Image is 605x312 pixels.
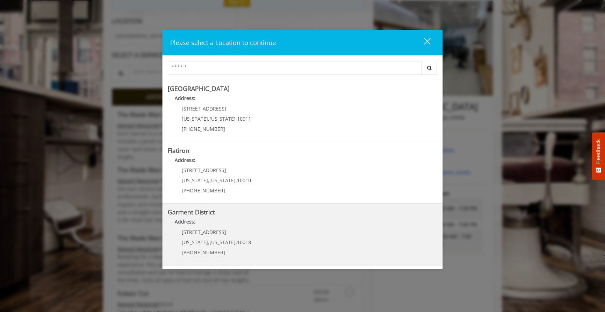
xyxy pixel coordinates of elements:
[168,61,437,78] div: Center Select
[209,115,236,122] span: [US_STATE]
[237,115,251,122] span: 10011
[237,177,251,184] span: 10010
[182,126,225,132] span: [PHONE_NUMBER]
[236,177,237,184] span: ,
[182,229,226,235] span: [STREET_ADDRESS]
[416,37,430,48] div: close dialog
[175,157,195,163] b: Address:
[182,177,208,184] span: [US_STATE]
[182,105,226,112] span: [STREET_ADDRESS]
[209,177,236,184] span: [US_STATE]
[595,139,601,164] span: Feedback
[168,61,422,75] input: Search Center
[182,239,208,246] span: [US_STATE]
[208,177,209,184] span: ,
[182,187,225,194] span: [PHONE_NUMBER]
[208,239,209,246] span: ,
[208,115,209,122] span: ,
[168,84,230,93] b: [GEOGRAPHIC_DATA]
[182,167,226,173] span: [STREET_ADDRESS]
[236,115,237,122] span: ,
[170,38,276,47] span: Please select a Location to continue
[592,132,605,180] button: Feedback - Show survey
[425,65,433,70] i: Search button
[236,239,237,246] span: ,
[411,35,435,50] button: close dialog
[237,239,251,246] span: 10018
[182,115,208,122] span: [US_STATE]
[209,239,236,246] span: [US_STATE]
[168,208,215,216] b: Garment District
[168,146,189,155] b: Flatiron
[175,218,195,225] b: Address:
[182,249,225,256] span: [PHONE_NUMBER]
[175,95,195,101] b: Address:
